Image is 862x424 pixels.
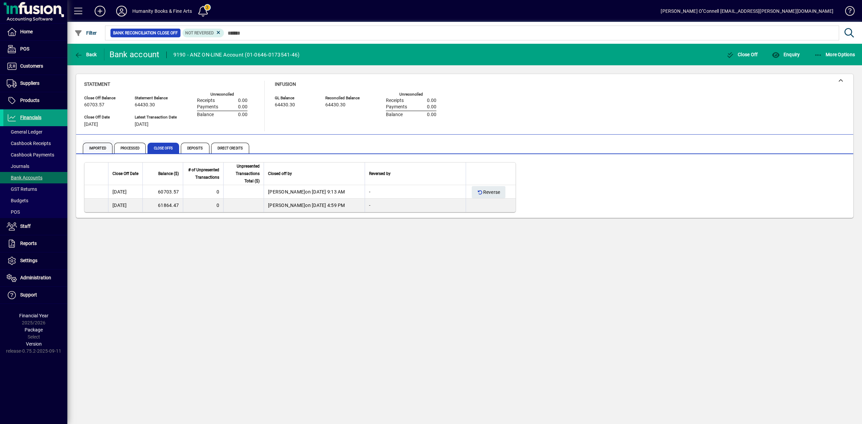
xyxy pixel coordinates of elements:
[112,170,138,177] span: Close Off Date
[770,48,801,61] button: Enquiry
[3,252,67,269] a: Settings
[185,31,214,35] span: Not reversed
[386,112,403,117] span: Balance
[158,170,179,177] span: Balance ($)
[20,80,39,86] span: Suppliers
[3,183,67,195] a: GST Returns
[7,152,54,157] span: Cashbook Payments
[173,49,300,60] div: 9190 - ANZ ON-LINE Account (01-0646-0173541-46)
[210,92,234,97] label: Unreconciled
[3,218,67,235] a: Staff
[7,209,20,215] span: POS
[84,96,125,100] span: Close Off Balance
[135,102,155,108] span: 64430.30
[73,48,99,61] button: Back
[325,102,345,108] span: 64430.30
[3,149,67,161] a: Cashbook Payments
[197,104,218,110] span: Payments
[7,175,42,180] span: Bank Accounts
[113,30,178,36] span: Bank Reconciliation Close Off
[20,115,41,120] span: Financials
[142,185,183,199] td: 60703.57
[3,161,67,172] a: Journals
[109,49,160,60] div: Bank account
[197,112,214,117] span: Balance
[67,48,104,61] app-page-header-button: Back
[472,186,505,198] button: Reverse
[183,29,224,37] mat-chip: Reversal status: Not reversed
[20,46,29,51] span: POS
[3,126,67,138] a: General Ledger
[3,92,67,109] a: Products
[238,98,247,103] span: 0.00
[183,199,223,212] td: 0
[840,1,854,23] a: Knowledge Base
[20,275,51,280] span: Administration
[187,166,219,181] span: # of Unpresented Transactions
[84,122,98,127] span: [DATE]
[325,96,366,100] span: Reconciled Balance
[20,98,39,103] span: Products
[132,6,192,16] div: Humanity Books & Fine Arts
[726,52,758,57] span: Close Off
[814,52,855,57] span: More Options
[89,5,111,17] button: Add
[73,27,99,39] button: Filter
[3,287,67,304] a: Support
[238,112,247,117] span: 0.00
[386,104,407,110] span: Payments
[211,143,249,153] span: Direct Credits
[84,115,125,119] span: Close Off Date
[20,63,43,69] span: Customers
[114,143,146,153] span: Processed
[3,138,67,149] a: Cashbook Receipts
[427,98,436,103] span: 0.00
[399,92,423,97] label: Unreconciled
[3,206,67,218] a: POS
[3,58,67,75] a: Customers
[238,104,247,110] span: 0.00
[19,313,48,318] span: Financial Year
[3,172,67,183] a: Bank Accounts
[147,143,179,153] span: Close Offs
[84,102,104,108] span: 60703.57
[197,98,215,103] span: Receipts
[427,104,436,110] span: 0.00
[3,195,67,206] a: Budgets
[7,198,28,203] span: Budgets
[3,41,67,58] a: POS
[3,75,67,92] a: Suppliers
[7,129,42,135] span: General Ledger
[661,6,833,16] div: [PERSON_NAME] O''Connell [EMAIL_ADDRESS][PERSON_NAME][DOMAIN_NAME]
[20,292,37,297] span: Support
[111,5,132,17] button: Profile
[183,185,223,199] td: 0
[135,122,148,127] span: [DATE]
[142,199,183,212] td: 61864.47
[365,199,466,212] td: -
[268,170,292,177] span: Closed off by
[108,185,142,199] td: [DATE]
[20,241,37,246] span: Reports
[20,29,33,34] span: Home
[3,270,67,286] a: Administration
[83,143,112,153] span: Imported
[25,327,43,332] span: Package
[20,258,37,263] span: Settings
[725,48,760,61] button: Close Off
[135,115,177,119] span: Latest Transaction Date
[228,163,260,185] span: Unpresented Transactions Total ($)
[365,185,466,199] td: -
[369,170,391,177] span: Reversed by
[108,199,142,212] td: [DATE]
[74,30,97,36] span: Filter
[3,235,67,252] a: Reports
[427,112,436,117] span: 0.00
[268,189,305,195] span: [PERSON_NAME]
[135,96,177,100] span: Statement Balance
[74,52,97,57] span: Back
[3,24,67,40] a: Home
[264,185,365,199] td: on [DATE] 9:13 AM
[7,141,51,146] span: Cashbook Receipts
[477,187,500,198] span: Reverse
